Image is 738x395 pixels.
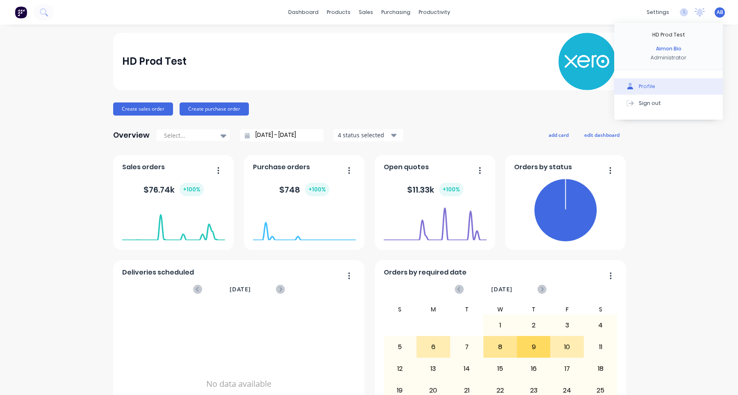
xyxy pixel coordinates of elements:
[483,304,517,314] div: W
[717,9,723,16] span: AB
[491,285,512,294] span: [DATE]
[550,304,584,314] div: F
[517,315,550,336] div: 2
[122,53,187,70] div: HD Prod Test
[338,131,389,139] div: 4 status selected
[484,359,517,379] div: 15
[639,83,655,90] div: Profile
[543,129,574,140] button: add card
[584,337,617,357] div: 11
[384,268,467,277] span: Orders by required date
[417,359,450,379] div: 13
[122,268,194,277] span: Deliveries scheduled
[439,183,463,196] div: + 100 %
[451,359,483,379] div: 14
[652,31,685,39] div: HD Prod Test
[584,359,617,379] div: 18
[639,99,661,107] div: Sign out
[113,127,150,143] div: Overview
[333,129,403,141] button: 4 status selected
[122,162,165,172] span: Sales orders
[614,95,723,111] button: Sign out
[230,285,251,294] span: [DATE]
[113,102,173,116] button: Create sales order
[451,337,483,357] div: 7
[517,337,550,357] div: 9
[284,6,323,18] a: dashboard
[180,183,204,196] div: + 100 %
[642,6,673,18] div: settings
[584,315,617,336] div: 4
[279,183,329,196] div: $ 748
[551,337,583,357] div: 10
[450,304,484,314] div: T
[323,6,355,18] div: products
[180,102,249,116] button: Create purchase order
[651,54,686,61] div: Administrator
[15,6,27,18] img: Factory
[514,162,572,172] span: Orders by status
[517,304,551,314] div: T
[407,183,463,196] div: $ 11.33k
[377,6,415,18] div: purchasing
[143,183,204,196] div: $ 76.74k
[253,162,310,172] span: Purchase orders
[355,6,377,18] div: sales
[558,33,616,90] img: HD Prod Test
[383,304,417,314] div: S
[484,315,517,336] div: 1
[614,78,723,95] button: Profile
[305,183,329,196] div: + 100 %
[656,45,681,52] div: Aimon Bio
[551,315,583,336] div: 3
[384,337,417,357] div: 5
[484,337,517,357] div: 8
[579,129,625,140] button: edit dashboard
[417,337,450,357] div: 6
[551,359,583,379] div: 17
[417,304,450,314] div: M
[584,304,617,314] div: S
[384,162,429,172] span: Open quotes
[415,6,454,18] div: productivity
[517,359,550,379] div: 16
[384,359,417,379] div: 12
